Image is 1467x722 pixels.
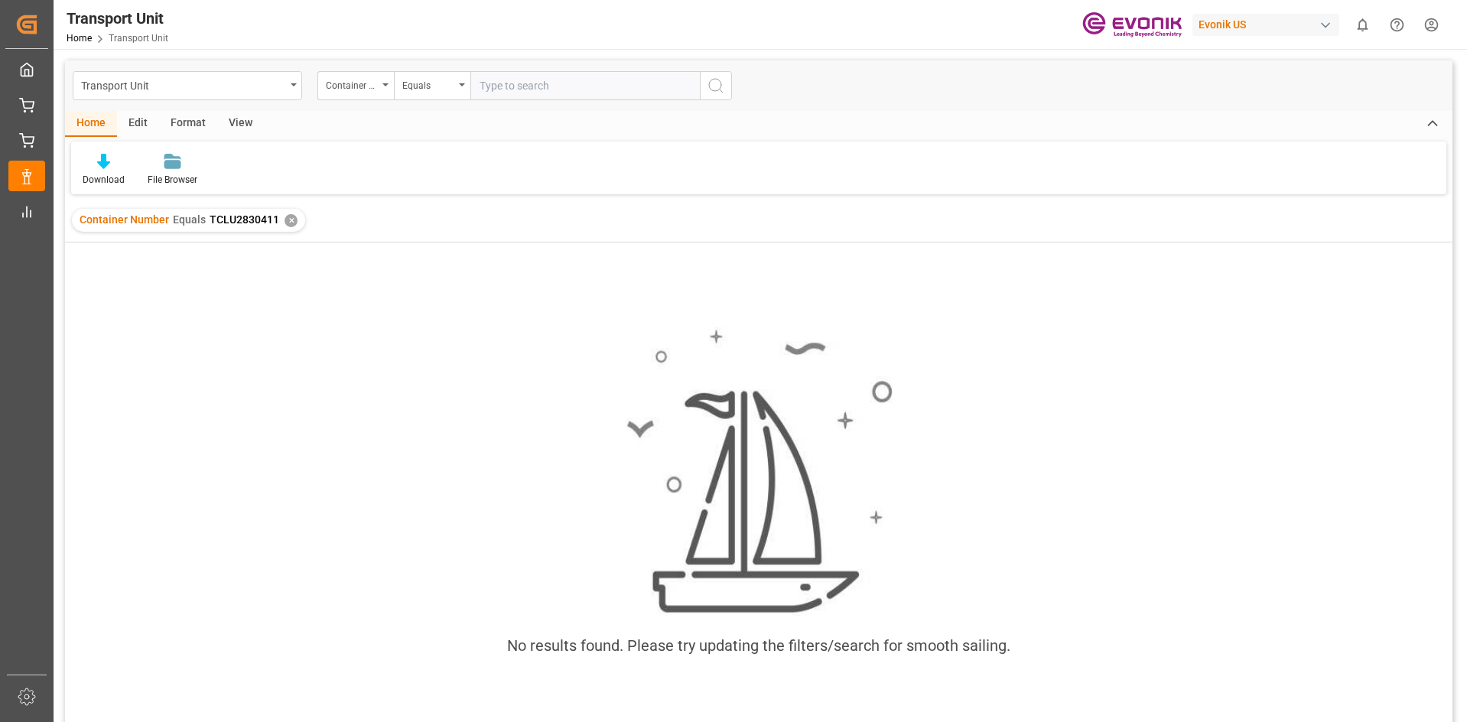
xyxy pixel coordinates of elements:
[1192,14,1339,36] div: Evonik US
[1192,10,1345,39] button: Evonik US
[217,111,264,137] div: View
[285,214,298,227] div: ✕
[1082,11,1182,38] img: Evonik-brand-mark-Deep-Purple-RGB.jpeg_1700498283.jpeg
[73,71,302,100] button: open menu
[83,173,125,187] div: Download
[65,111,117,137] div: Home
[1345,8,1380,42] button: show 0 new notifications
[326,75,378,93] div: Container Number
[470,71,700,100] input: Type to search
[210,213,279,226] span: TCLU2830411
[80,213,169,226] span: Container Number
[67,7,168,30] div: Transport Unit
[394,71,470,100] button: open menu
[81,75,285,94] div: Transport Unit
[625,327,893,616] img: smooth_sailing.jpeg
[700,71,732,100] button: search button
[402,75,454,93] div: Equals
[148,173,197,187] div: File Browser
[67,33,92,44] a: Home
[317,71,394,100] button: open menu
[1380,8,1414,42] button: Help Center
[117,111,159,137] div: Edit
[507,634,1010,657] div: No results found. Please try updating the filters/search for smooth sailing.
[159,111,217,137] div: Format
[173,213,206,226] span: Equals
